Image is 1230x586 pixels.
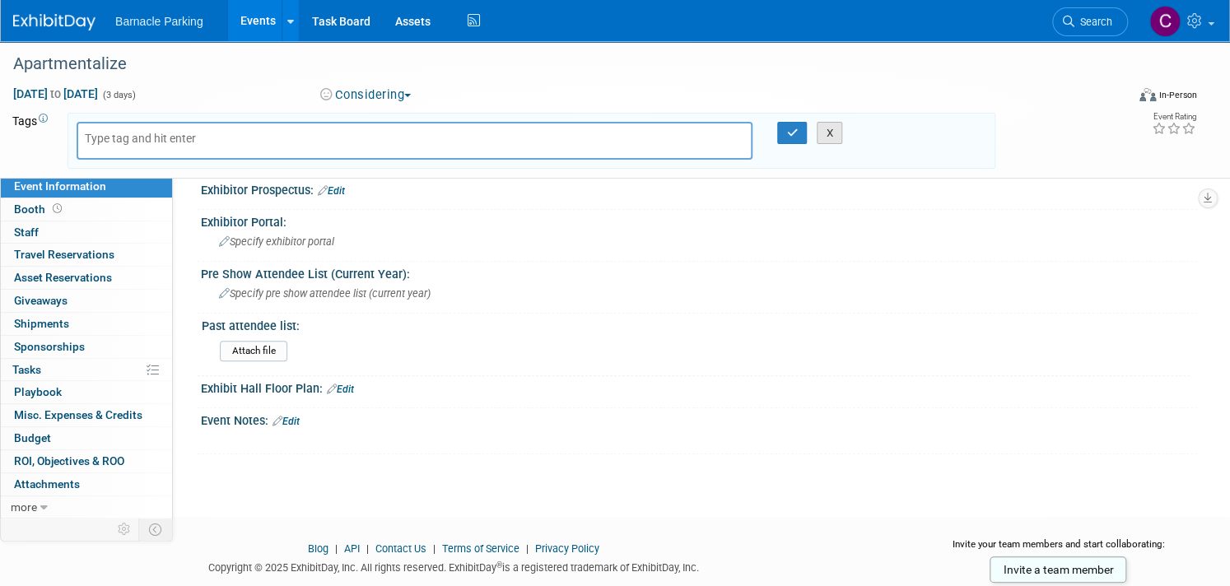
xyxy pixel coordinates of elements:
[1,175,172,198] a: Event Information
[496,560,502,570] sup: ®
[375,542,426,555] a: Contact Us
[201,408,1197,430] div: Event Notes:
[14,340,85,353] span: Sponsorships
[7,49,1097,79] div: Apartmentalize
[1,496,172,519] a: more
[920,537,1197,562] div: Invite your team members and start collaborating:
[1,267,172,289] a: Asset Reservations
[14,294,68,307] span: Giveaways
[12,363,41,376] span: Tasks
[1,359,172,381] a: Tasks
[14,317,69,330] span: Shipments
[1,473,172,495] a: Attachments
[1149,6,1181,37] img: Cara Murray
[327,384,354,395] a: Edit
[48,87,63,100] span: to
[318,185,345,197] a: Edit
[1,427,172,449] a: Budget
[202,314,1190,334] div: Past attendee list:
[14,431,51,444] span: Budget
[429,542,440,555] span: |
[12,86,99,101] span: [DATE] [DATE]
[14,477,80,491] span: Attachments
[1139,88,1156,101] img: Format-Inperson.png
[14,385,62,398] span: Playbook
[14,179,106,193] span: Event Information
[14,271,112,284] span: Asset Reservations
[1,221,172,244] a: Staff
[1052,7,1128,36] a: Search
[1,336,172,358] a: Sponsorships
[1020,86,1197,110] div: Event Format
[1158,89,1197,101] div: In-Person
[14,226,39,239] span: Staff
[344,542,360,555] a: API
[139,519,173,540] td: Toggle Event Tabs
[115,15,203,28] span: Barnacle Parking
[1,450,172,472] a: ROI, Objectives & ROO
[1,290,172,312] a: Giveaways
[442,542,519,555] a: Terms of Service
[1152,113,1196,121] div: Event Rating
[201,178,1197,199] div: Exhibitor Prospectus:
[1,381,172,403] a: Playbook
[14,248,114,261] span: Travel Reservations
[14,202,65,216] span: Booth
[314,86,417,104] button: Considering
[522,542,533,555] span: |
[1,404,172,426] a: Misc. Expenses & Credits
[12,113,53,169] td: Tags
[535,542,599,555] a: Privacy Policy
[85,130,217,146] input: Type tag and hit enter
[201,376,1197,398] div: Exhibit Hall Floor Plan:
[308,542,328,555] a: Blog
[219,287,431,300] span: Specify pre show attendee list (current year)
[273,416,300,427] a: Edit
[1,244,172,266] a: Travel Reservations
[101,90,136,100] span: (3 days)
[817,122,842,145] button: X
[331,542,342,555] span: |
[11,500,37,514] span: more
[1074,16,1112,28] span: Search
[13,14,96,30] img: ExhibitDay
[362,542,373,555] span: |
[110,519,139,540] td: Personalize Event Tab Strip
[12,556,895,575] div: Copyright © 2025 ExhibitDay, Inc. All rights reserved. ExhibitDay is a registered trademark of Ex...
[219,235,334,248] span: Specify exhibitor portal
[201,262,1197,282] div: Pre Show Attendee List (Current Year):
[990,556,1126,583] a: Invite a team member
[201,210,1197,230] div: Exhibitor Portal:
[14,454,124,467] span: ROI, Objectives & ROO
[14,408,142,421] span: Misc. Expenses & Credits
[1,313,172,335] a: Shipments
[1,198,172,221] a: Booth
[49,202,65,215] span: Booth not reserved yet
